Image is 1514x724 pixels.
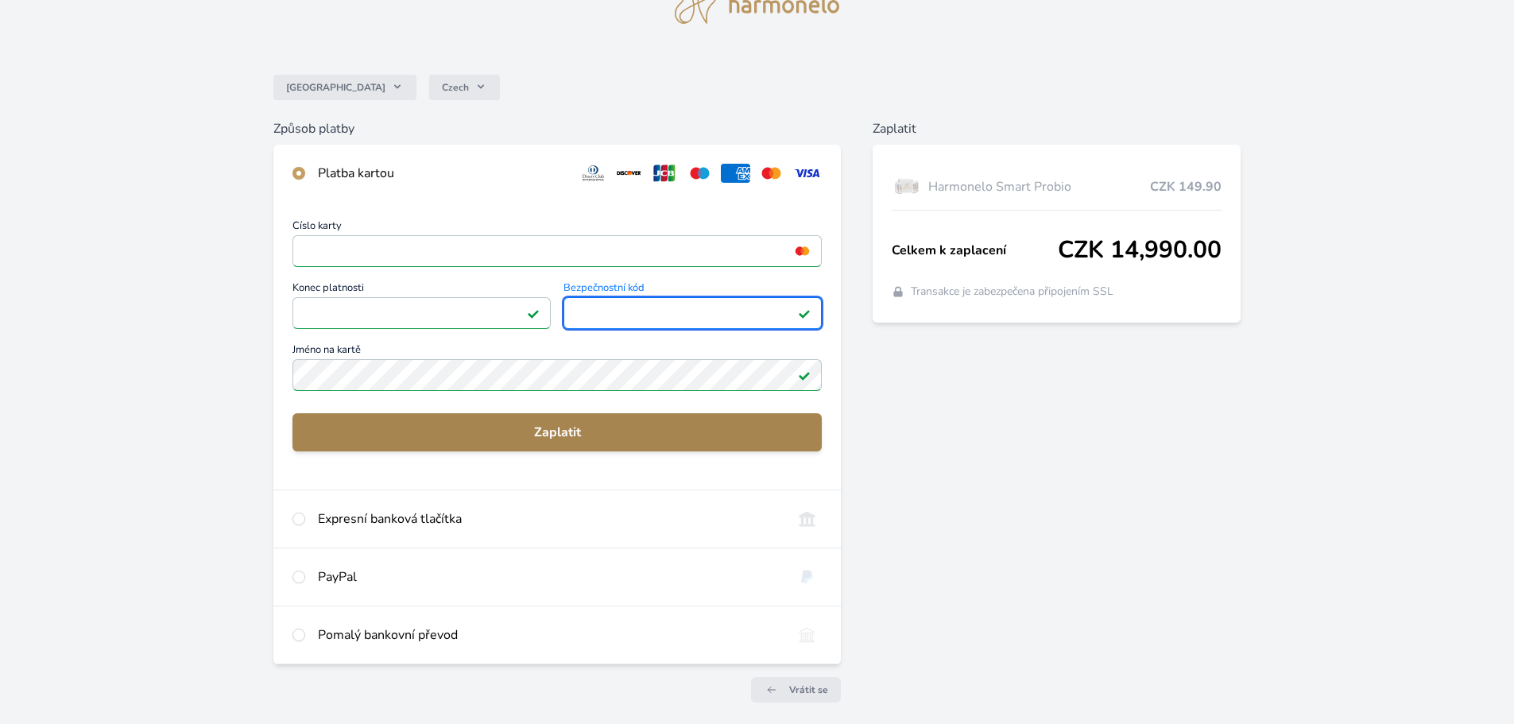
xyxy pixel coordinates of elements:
span: Zaplatit [305,423,809,442]
img: mc.svg [757,164,786,183]
img: onlineBanking_CZ.svg [792,509,822,528]
img: Platné pole [527,307,540,319]
img: Platné pole [798,307,811,319]
div: PayPal [318,567,780,587]
img: diners.svg [579,164,608,183]
span: Číslo karty [292,221,822,235]
span: Harmonelo Smart Probio [928,177,1150,196]
img: maestro.svg [685,164,714,183]
img: bankTransfer_IBAN.svg [792,625,822,645]
span: Konec platnosti [292,283,551,297]
span: CZK 149.90 [1150,177,1222,196]
img: visa.svg [792,164,822,183]
span: Vrátit se [789,683,828,696]
div: Platba kartou [318,164,566,183]
iframe: Iframe pro číslo karty [300,240,815,262]
span: Czech [442,81,469,94]
img: discover.svg [614,164,644,183]
img: mc [792,244,813,258]
span: Transakce je zabezpečena připojením SSL [911,284,1113,300]
button: [GEOGRAPHIC_DATA] [273,75,416,100]
img: paypal.svg [792,567,822,587]
span: Bezpečnostní kód [563,283,822,297]
img: jcb.svg [650,164,680,183]
div: Expresní banková tlačítka [318,509,780,528]
a: Vrátit se [751,677,841,703]
img: Box-6-lahvi-SMART-PROBIO-1_(1)-lo.png [892,167,922,207]
div: Pomalý bankovní převod [318,625,780,645]
iframe: Iframe pro bezpečnostní kód [571,302,815,324]
button: Zaplatit [292,413,822,451]
img: Platné pole [798,369,811,381]
span: [GEOGRAPHIC_DATA] [286,81,385,94]
h6: Způsob platby [273,119,841,138]
span: Jméno na kartě [292,345,822,359]
span: Celkem k zaplacení [892,241,1058,260]
span: CZK 14,990.00 [1058,236,1222,265]
input: Jméno na kartěPlatné pole [292,359,822,391]
button: Czech [429,75,500,100]
h6: Zaplatit [873,119,1241,138]
iframe: Iframe pro datum vypršení platnosti [300,302,544,324]
img: amex.svg [721,164,750,183]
